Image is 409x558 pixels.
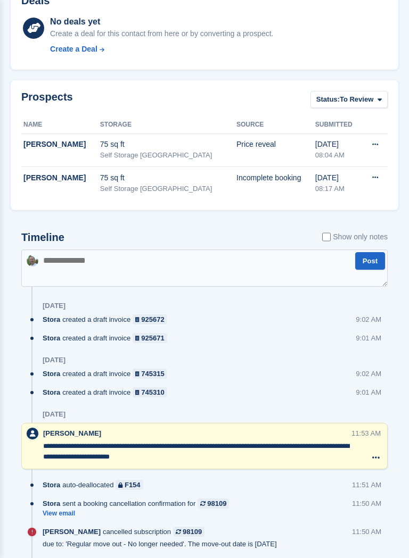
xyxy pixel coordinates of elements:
h2: Timeline [21,231,64,244]
span: Stora [43,333,60,343]
div: 11:50 AM [352,498,381,509]
a: View email [43,509,234,518]
a: 925672 [133,314,167,324]
div: 745310 [141,387,164,397]
div: 9:01 AM [356,387,381,397]
button: Status: To Review [310,91,388,109]
span: Stora [43,498,60,509]
span: Stora [43,387,60,397]
a: F154 [116,480,143,490]
div: 9:02 AM [356,369,381,379]
div: created a draft invoice [43,333,173,343]
button: Post [355,252,385,270]
div: created a draft invoice [43,387,173,397]
div: sent a booking cancellation confirmation for [43,498,234,509]
div: [DATE] [43,410,66,419]
div: 75 sq ft [100,139,236,150]
span: To Review [340,94,373,105]
th: Storage [100,116,236,134]
div: Price reveal [236,139,315,150]
a: 745315 [133,369,167,379]
div: [DATE] [43,356,66,364]
div: 98109 [207,498,226,509]
img: Peter Moxon [27,255,38,266]
div: created a draft invoice [43,369,173,379]
th: Name [21,116,100,134]
span: Stora [43,369,60,379]
a: 98109 [173,527,204,537]
div: Incomplete booking [236,172,315,184]
div: [DATE] [315,172,361,184]
div: [DATE] [315,139,361,150]
div: 925672 [141,314,164,324]
div: Create a Deal [50,44,97,55]
div: cancelled subscription due to: 'Regular move out - No longer needed'. The move-out date is [DATE] [43,527,352,549]
div: Self Storage [GEOGRAPHIC_DATA] [100,184,236,194]
a: 745310 [133,387,167,397]
div: 08:04 AM [315,150,361,161]
div: Self Storage [GEOGRAPHIC_DATA] [100,150,236,161]
span: [PERSON_NAME] [43,527,101,537]
label: Show only notes [322,231,388,243]
div: F154 [125,480,141,490]
h2: Prospects [21,91,73,111]
div: 11:53 AM [351,428,381,438]
div: Create a deal for this contact from here or by converting a prospect. [50,28,273,39]
div: auto-deallocated [43,480,149,490]
div: 11:50 AM [352,527,381,537]
div: [PERSON_NAME] [23,172,100,184]
input: Show only notes [322,231,331,243]
span: [PERSON_NAME] [43,429,101,437]
div: 75 sq ft [100,172,236,184]
div: 98109 [183,527,202,537]
div: 9:02 AM [356,314,381,324]
th: Submitted [315,116,361,134]
div: 08:17 AM [315,184,361,194]
a: 98109 [198,498,229,509]
span: Stora [43,314,60,324]
div: 745315 [141,369,164,379]
div: [PERSON_NAME] [23,139,100,150]
span: Stora [43,480,60,490]
div: 11:51 AM [352,480,381,490]
div: No deals yet [50,15,273,28]
div: 925671 [141,333,164,343]
a: Create a Deal [50,44,273,55]
div: [DATE] [43,302,66,310]
span: Status: [316,94,340,105]
a: 925671 [133,333,167,343]
div: 9:01 AM [356,333,381,343]
th: Source [236,116,315,134]
div: created a draft invoice [43,314,173,324]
